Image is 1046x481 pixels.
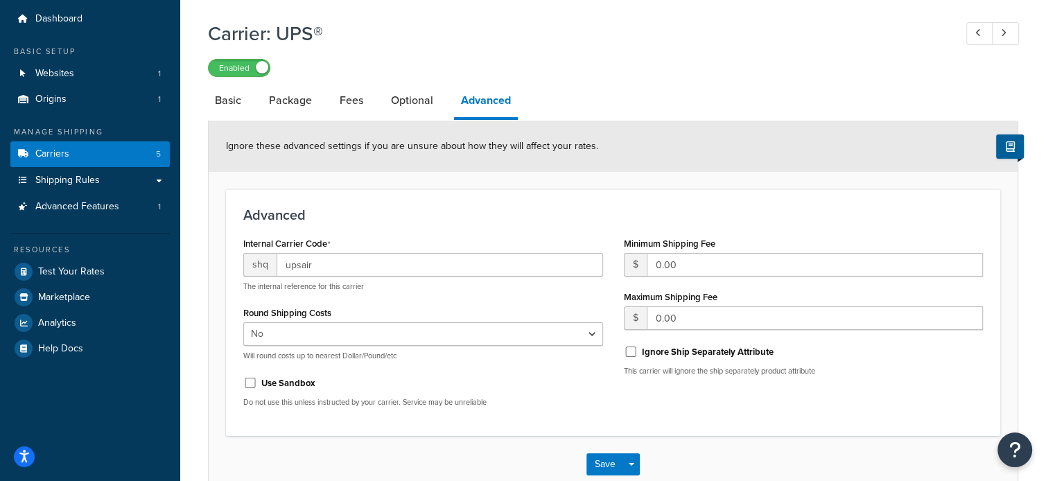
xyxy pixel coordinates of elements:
span: Advanced Features [35,201,119,213]
span: Marketplace [38,292,90,304]
p: The internal reference for this carrier [243,281,603,292]
a: Carriers5 [10,141,170,167]
li: Origins [10,87,170,112]
span: Help Docs [38,343,83,355]
span: Carriers [35,148,69,160]
span: $ [624,253,647,277]
p: Will round costs up to nearest Dollar/Pound/etc [243,351,603,361]
span: Ignore these advanced settings if you are unsure about how they will affect your rates. [226,139,598,153]
li: Advanced Features [10,194,170,220]
label: Minimum Shipping Fee [624,238,715,249]
h1: Carrier: UPS® [208,20,941,47]
button: Open Resource Center [997,432,1032,467]
a: Package [262,84,319,117]
span: shq [243,253,277,277]
a: Dashboard [10,6,170,32]
a: Basic [208,84,248,117]
li: Websites [10,61,170,87]
span: Websites [35,68,74,80]
span: 1 [158,68,161,80]
a: Advanced Features1 [10,194,170,220]
button: Save [586,453,624,475]
li: Carriers [10,141,170,167]
a: Next Record [992,22,1019,45]
label: Round Shipping Costs [243,308,331,318]
p: This carrier will ignore the ship separately product attribute [624,366,984,376]
a: Optional [384,84,440,117]
a: Origins1 [10,87,170,112]
a: Advanced [454,84,518,120]
span: Analytics [38,317,76,329]
span: Dashboard [35,13,82,25]
label: Enabled [209,60,270,76]
label: Ignore Ship Separately Attribute [642,346,774,358]
a: Analytics [10,311,170,335]
a: Help Docs [10,336,170,361]
label: Use Sandbox [261,377,315,390]
div: Manage Shipping [10,126,170,138]
p: Do not use this unless instructed by your carrier. Service may be unreliable [243,397,603,408]
span: 5 [156,148,161,160]
button: Show Help Docs [996,134,1024,159]
label: Internal Carrier Code [243,238,331,250]
span: Shipping Rules [35,175,100,186]
a: Test Your Rates [10,259,170,284]
label: Maximum Shipping Fee [624,292,717,302]
a: Websites1 [10,61,170,87]
div: Basic Setup [10,46,170,58]
span: Origins [35,94,67,105]
span: $ [624,306,647,330]
div: Resources [10,244,170,256]
a: Previous Record [966,22,993,45]
span: 1 [158,94,161,105]
a: Shipping Rules [10,168,170,193]
a: Fees [333,84,370,117]
a: Marketplace [10,285,170,310]
h3: Advanced [243,207,983,222]
span: 1 [158,201,161,213]
span: Test Your Rates [38,266,105,278]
